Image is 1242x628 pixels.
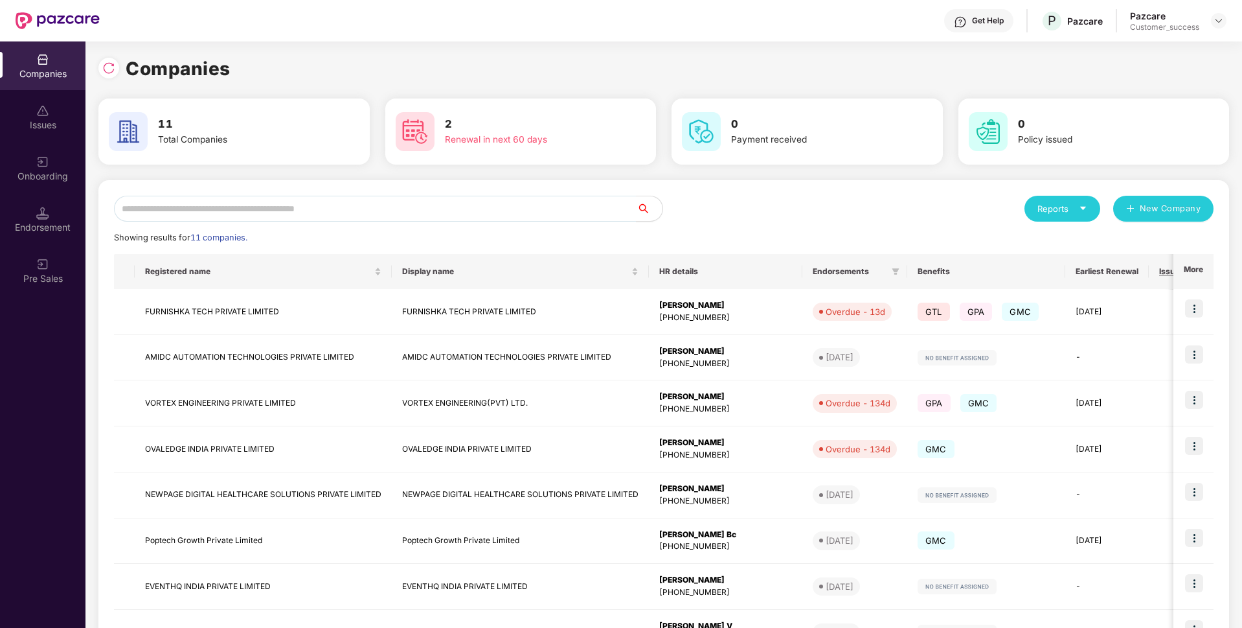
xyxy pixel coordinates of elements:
[659,541,792,553] div: [PHONE_NUMBER]
[109,112,148,151] img: svg+xml;base64,PHN2ZyB4bWxucz0iaHR0cDovL3d3dy53My5vcmcvMjAwMC9zdmciIHdpZHRoPSI2MCIgaGVpZ2h0PSI2MC...
[1185,437,1203,455] img: icon
[396,112,435,151] img: svg+xml;base64,PHN2ZyB4bWxucz0iaHR0cDovL3d3dy53My5vcmcvMjAwMC9zdmciIHdpZHRoPSI2MCIgaGVpZ2h0PSI2MC...
[1065,564,1149,610] td: -
[158,133,321,147] div: Total Companies
[826,305,885,318] div: Overdue - 13d
[1185,345,1203,364] img: icon
[1185,529,1203,547] img: icon
[731,133,894,147] div: Payment received
[826,534,853,547] div: [DATE]
[135,380,392,426] td: VORTEX ENGINEERING PRIVATE LIMITED
[126,54,231,83] h1: Companies
[1065,254,1149,289] th: Earliest Renewal
[102,62,115,75] img: svg+xml;base64,PHN2ZyBpZD0iUmVsb2FkLTMyeDMyIiB4bWxucz0iaHR0cDovL3d3dy53My5vcmcvMjAwMC9zdmciIHdpZH...
[649,254,802,289] th: HR details
[918,440,954,458] span: GMC
[1159,443,1194,456] div: 0
[1159,489,1194,501] div: 0
[1048,13,1056,29] span: P
[145,266,372,277] span: Registered name
[1159,535,1194,547] div: 0
[954,16,967,29] img: svg+xml;base64,PHN2ZyBpZD0iSGVscC0zMngzMiIgeG1sbnM9Imh0dHA6Ly93d3cudzMub3JnLzIwMDAvc3ZnIiB3aWR0aD...
[1159,306,1194,318] div: 0
[918,531,954,550] span: GMC
[826,488,853,501] div: [DATE]
[826,351,853,364] div: [DATE]
[960,394,997,412] span: GMC
[659,345,792,358] div: [PERSON_NAME]
[135,289,392,335] td: FURNISHKA TECH PRIVATE LIMITED
[1159,266,1184,277] span: Issues
[659,358,792,370] div: [PHONE_NUMBER]
[960,303,993,321] span: GPA
[918,579,997,594] img: svg+xml;base64,PHN2ZyB4bWxucz0iaHR0cDovL3d3dy53My5vcmcvMjAwMC9zdmciIHdpZHRoPSIxMjIiIGhlaWdodD0iMj...
[659,587,792,599] div: [PHONE_NUMBER]
[1130,10,1199,22] div: Pazcare
[969,112,1008,151] img: svg+xml;base64,PHN2ZyB4bWxucz0iaHR0cDovL3d3dy53My5vcmcvMjAwMC9zdmciIHdpZHRoPSI2MCIgaGVpZ2h0PSI2MC...
[826,580,853,593] div: [DATE]
[1113,196,1214,222] button: plusNew Company
[1065,472,1149,518] td: -
[659,312,792,324] div: [PHONE_NUMBER]
[392,564,649,610] td: EVENTHQ INDIA PRIVATE LIMITED
[1185,574,1203,592] img: icon
[826,443,890,456] div: Overdue - 134d
[135,254,392,289] th: Registered name
[1149,254,1204,289] th: Issues
[445,116,608,133] h3: 2
[813,266,886,277] span: Endorsements
[392,518,649,564] td: Poptech Growth Private Limited
[659,483,792,495] div: [PERSON_NAME]
[1159,351,1194,364] div: 0
[1037,202,1087,215] div: Reports
[659,495,792,507] div: [PHONE_NUMBER]
[907,254,1065,289] th: Benefits
[659,391,792,403] div: [PERSON_NAME]
[636,196,663,222] button: search
[1185,483,1203,501] img: icon
[918,394,951,412] span: GPA
[731,116,894,133] h3: 0
[1159,397,1194,410] div: 0
[659,449,792,461] div: [PHONE_NUMBER]
[659,403,792,415] div: [PHONE_NUMBER]
[892,268,899,275] span: filter
[636,204,662,214] span: search
[1159,581,1194,593] div: 0
[918,350,997,366] img: svg+xml;base64,PHN2ZyB4bWxucz0iaHR0cDovL3d3dy53My5vcmcvMjAwMC9zdmciIHdpZHRoPSIxMjIiIGhlaWdodD0iMj...
[114,233,247,242] span: Showing results for
[392,335,649,381] td: AMIDC AUTOMATION TECHNOLOGIES PRIVATE LIMITED
[445,133,608,147] div: Renewal in next 60 days
[682,112,721,151] img: svg+xml;base64,PHN2ZyB4bWxucz0iaHR0cDovL3d3dy53My5vcmcvMjAwMC9zdmciIHdpZHRoPSI2MCIgaGVpZ2h0PSI2MC...
[918,487,997,503] img: svg+xml;base64,PHN2ZyB4bWxucz0iaHR0cDovL3d3dy53My5vcmcvMjAwMC9zdmciIHdpZHRoPSIxMjIiIGhlaWdodD0iMj...
[1214,16,1224,26] img: svg+xml;base64,PHN2ZyBpZD0iRHJvcGRvd24tMzJ4MzIiIHhtbG5zPSJodHRwOi8vd3d3LnczLm9yZy8yMDAwL3N2ZyIgd2...
[1065,289,1149,335] td: [DATE]
[135,518,392,564] td: Poptech Growth Private Limited
[135,472,392,518] td: NEWPAGE DIGITAL HEALTHCARE SOLUTIONS PRIVATE LIMITED
[16,12,100,29] img: New Pazcare Logo
[889,264,902,279] span: filter
[1140,202,1201,215] span: New Company
[659,529,792,541] div: [PERSON_NAME] Bc
[135,335,392,381] td: AMIDC AUTOMATION TECHNOLOGIES PRIVATE LIMITED
[972,16,1004,26] div: Get Help
[1018,116,1181,133] h3: 0
[1065,335,1149,381] td: -
[1079,204,1087,213] span: caret-down
[190,233,247,242] span: 11 companies.
[392,254,649,289] th: Display name
[1067,15,1103,27] div: Pazcare
[36,53,49,66] img: svg+xml;base64,PHN2ZyBpZD0iQ29tcGFuaWVzIiB4bWxucz0iaHR0cDovL3d3dy53My5vcmcvMjAwMC9zdmciIHdpZHRoPS...
[392,380,649,426] td: VORTEX ENGINEERING(PVT) LTD.
[36,156,49,169] img: svg+xml;base64,PHN2ZyB3aWR0aD0iMjAiIGhlaWdodD0iMjAiIHZpZXdCb3g9IjAgMCAyMCAyMCIgZmlsbD0ibm9uZSIgeG...
[135,564,392,610] td: EVENTHQ INDIA PRIVATE LIMITED
[135,426,392,472] td: OVALEDGE INDIA PRIVATE LIMITED
[1018,133,1181,147] div: Policy issued
[1065,518,1149,564] td: [DATE]
[36,104,49,117] img: svg+xml;base64,PHN2ZyBpZD0iSXNzdWVzX2Rpc2FibGVkIiB4bWxucz0iaHR0cDovL3d3dy53My5vcmcvMjAwMC9zdmciIH...
[392,426,649,472] td: OVALEDGE INDIA PRIVATE LIMITED
[659,574,792,587] div: [PERSON_NAME]
[392,472,649,518] td: NEWPAGE DIGITAL HEALTHCARE SOLUTIONS PRIVATE LIMITED
[918,303,950,321] span: GTL
[659,437,792,449] div: [PERSON_NAME]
